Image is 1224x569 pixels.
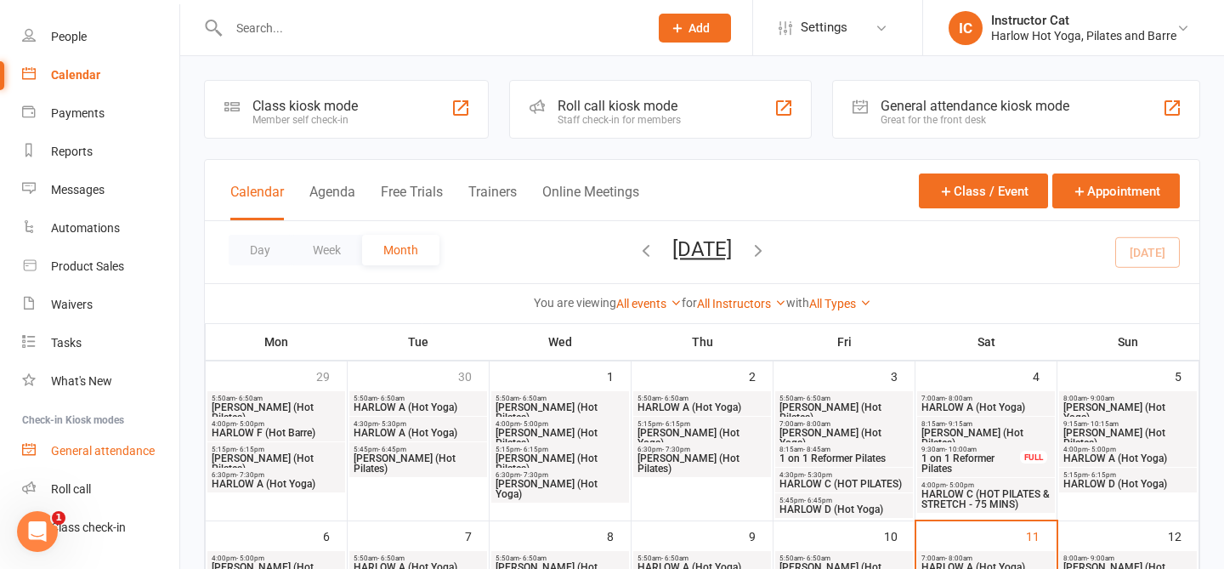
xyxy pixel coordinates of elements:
strong: for [682,296,697,310]
span: 4:30pm [779,471,909,479]
span: 5:50am [353,555,484,562]
span: 8:15am [921,420,1051,428]
span: - 9:00am [1087,395,1114,402]
th: Tue [348,324,490,360]
span: 5:50am [637,395,768,402]
span: - 6:50am [661,395,688,402]
div: Great for the front desk [881,114,1069,126]
span: - 6:15pm [1088,471,1116,479]
span: - 5:00pm [1088,446,1116,453]
span: - 9:00am [1087,555,1114,562]
span: 4:00pm [495,420,626,428]
span: 9:15am [1062,420,1193,428]
iframe: Intercom live chat [17,511,58,552]
span: [PERSON_NAME] (Hot Pilates) [495,402,626,423]
span: 6:30pm [637,446,768,453]
div: 9 [749,521,773,549]
span: HARLOW A (Hot Yoga) [211,479,342,489]
span: 4:00pm [211,420,342,428]
a: Payments [22,94,179,133]
span: - 7:30pm [520,471,548,479]
div: Instructor Cat [991,13,1176,28]
span: 7:00am [921,395,1051,402]
span: 5:50am [637,555,768,562]
span: - 6:50am [803,395,830,402]
span: [PERSON_NAME] (Hot Pilates) [779,402,909,423]
span: HARLOW D (Hot Yoga) [779,504,909,515]
div: Roll call [51,482,91,496]
span: 5:50am [211,395,342,402]
div: 4 [1033,361,1057,390]
span: - 5:00pm [520,420,548,428]
th: Fri [773,324,915,360]
span: 5:50am [495,555,626,562]
span: 4:30pm [353,420,484,428]
span: - 5:00pm [236,420,264,428]
a: Calendar [22,56,179,94]
div: 10 [884,521,915,549]
span: - 5:00pm [236,555,264,562]
span: [PERSON_NAME] (Hot Pilates) [637,453,768,474]
button: Agenda [309,184,355,220]
span: - 6:15pm [662,420,690,428]
div: People [51,30,87,43]
span: 1 [52,511,65,525]
strong: with [786,296,809,310]
div: IC [949,11,983,45]
div: General attendance kiosk mode [881,98,1069,114]
button: Calendar [230,184,284,220]
div: Payments [51,106,105,120]
div: Calendar [51,68,100,82]
div: 7 [465,521,489,549]
button: Add [659,14,731,43]
div: Roll call kiosk mode [558,98,681,114]
button: Trainers [468,184,517,220]
div: 29 [316,361,347,390]
button: Class / Event [919,174,1048,208]
span: 4:00pm [1062,446,1193,453]
div: Harlow Hot Yoga, Pilates and Barre [991,28,1176,43]
span: - 7:30pm [236,471,264,479]
a: All Types [809,297,871,310]
span: - 5:30pm [804,471,832,479]
span: - 7:30pm [662,446,690,453]
div: 30 [458,361,489,390]
div: Waivers [51,298,93,311]
span: 6:30pm [211,471,342,479]
span: - 5:00pm [946,481,974,489]
div: 8 [607,521,631,549]
a: Roll call [22,470,179,509]
span: - 6:15pm [236,446,264,453]
span: 5:50am [779,395,909,402]
span: 5:50am [779,555,909,562]
button: Free Trials [381,184,443,220]
span: 5:15pm [211,446,342,453]
span: 4:00pm [211,555,342,562]
span: [PERSON_NAME] (Hot Yoga) [637,428,768,448]
a: All events [616,297,682,310]
span: - 8:45am [803,446,830,453]
div: What's New [51,374,112,388]
div: 6 [323,521,347,549]
div: 1 [607,361,631,390]
div: Reports [51,145,93,158]
button: Online Meetings [542,184,639,220]
span: [PERSON_NAME] (Hot Pilates) [211,402,342,423]
span: Settings [801,9,847,47]
th: Sat [915,324,1057,360]
span: - 6:45pm [378,446,406,453]
span: [PERSON_NAME] (Hot Pilates) [353,453,484,474]
a: Waivers [22,286,179,324]
span: - 10:15am [1087,420,1119,428]
span: HARLOW D (Hot Yoga) [1062,479,1193,489]
button: [DATE] [672,237,732,261]
span: [PERSON_NAME] (Hot Yoga) [495,479,626,499]
div: 3 [891,361,915,390]
a: Reports [22,133,179,171]
div: General attendance [51,444,155,458]
button: Day [229,235,292,265]
th: Sun [1057,324,1199,360]
a: Messages [22,171,179,209]
span: - 5:30pm [378,420,406,428]
a: Automations [22,209,179,248]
